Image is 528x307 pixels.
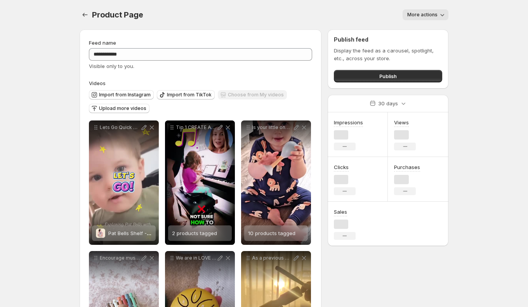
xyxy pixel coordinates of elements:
[394,119,409,126] h3: Views
[334,208,347,216] h3: Sales
[100,255,140,261] p: Encourage musical play with sneakymusicstore Wooden Pull-Along Car Glockenspiel This musical toy ...
[99,92,151,98] span: Import from Instagram
[252,124,292,131] p: Is your little one in the mouth bang drop phase
[334,47,442,62] p: Display the feed as a carousel, spotlight, etc., across your store.
[165,120,235,245] div: Tip 1 CREATE A LOW PRESSURE ENVIRONMENT Using a prop percussion instrument or toy in this lesson ...
[378,99,398,107] p: 30 days
[334,36,442,44] h2: Publish feed
[248,230,295,236] span: 10 products tagged
[176,255,216,261] p: We are in LOVE with our new Mini Steel Drums Launching on our site [DATE]
[157,90,215,99] button: Import from TikTok
[89,90,154,99] button: Import from Instagram
[167,92,212,98] span: Import from TikTok
[172,230,217,236] span: 2 products tagged
[108,230,176,236] span: Pat Bells Shelf - 5 Piece Set
[176,124,216,131] p: Tip 1 CREATE A LOW PRESSURE ENVIRONMENT Using a prop percussion instrument or toy in this lesson ...
[394,163,420,171] h3: Purchases
[99,105,146,112] span: Upload more videos
[334,70,442,82] button: Publish
[407,12,438,18] span: More actions
[379,72,397,80] span: Publish
[100,124,140,131] p: Lets Go Quick explore of the Pat Bells with my [DEMOGRAPHIC_DATA]
[334,119,363,126] h3: Impressions
[252,255,292,261] p: As a previous music school owner and strong proponent of sustainability we are excited to offer t...
[89,63,134,69] span: Visible only to you.
[92,10,143,19] span: Product Page
[89,40,116,46] span: Feed name
[89,80,106,86] span: Videos
[241,120,311,245] div: Is your little one in the mouth bang drop phase10 products tagged
[89,120,159,245] div: Lets Go Quick explore of the Pat Bells with my [DEMOGRAPHIC_DATA]Pat Bells Shelf - 5 Piece SetPat...
[96,229,105,238] img: Pat Bells Shelf - 5 Piece Set
[334,163,349,171] h3: Clicks
[403,9,448,20] button: More actions
[80,9,90,20] button: Settings
[89,104,149,113] button: Upload more videos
